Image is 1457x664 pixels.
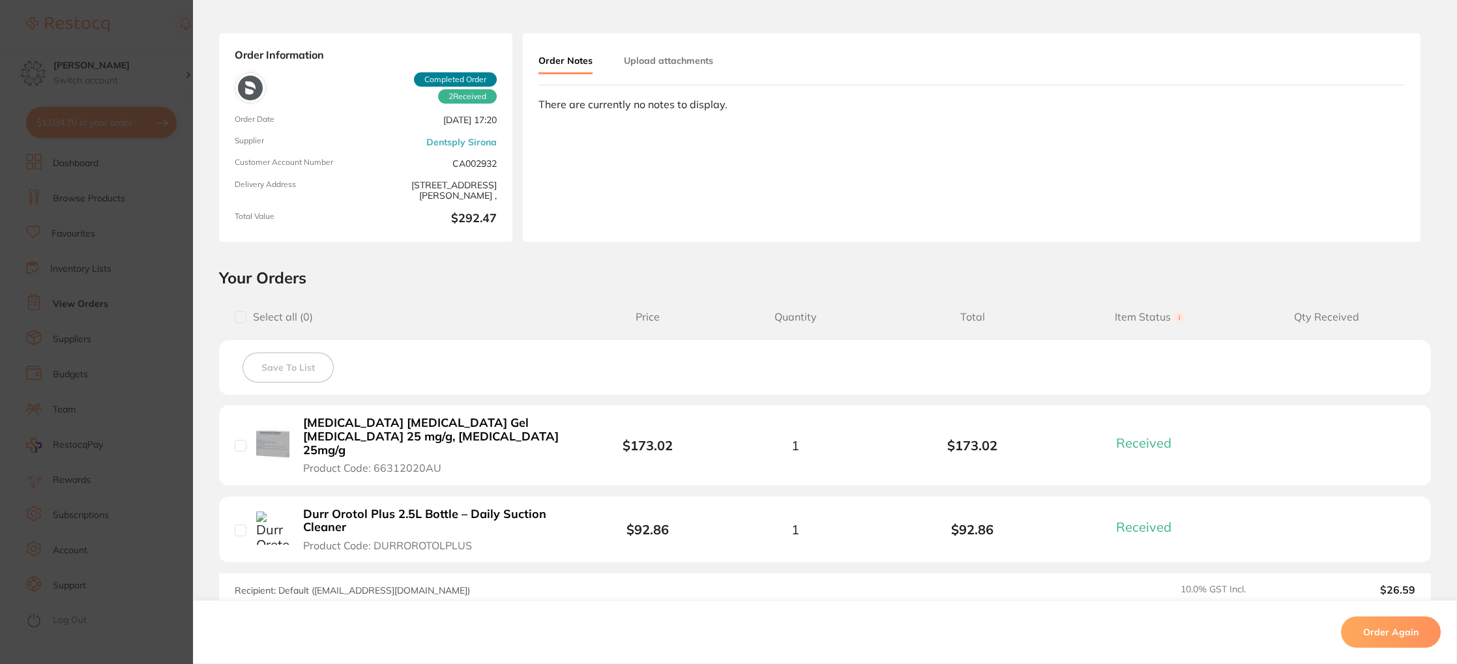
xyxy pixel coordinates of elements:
[1116,519,1171,535] span: Received
[538,49,593,74] button: Order Notes
[426,137,497,147] a: Dentsply Sirona
[884,311,1061,323] span: Total
[235,49,497,62] strong: Order Information
[371,115,497,126] span: [DATE] 17:20
[235,180,361,201] span: Delivery Address
[303,508,565,534] b: Durr Orotol Plus 2.5L Bottle – Daily Suction Cleaner
[303,540,472,551] span: Product Code: DURROROTOLPLUS
[884,438,1061,453] b: $173.02
[256,427,289,461] img: Oraqix Periodontal Gel Lignocaine 25 mg/g, Prilocaine 25mg/g
[299,416,569,474] button: [MEDICAL_DATA] [MEDICAL_DATA] Gel [MEDICAL_DATA] 25 mg/g, [MEDICAL_DATA] 25mg/g Product Code: 663...
[246,311,313,323] span: Select all ( 0 )
[414,72,497,87] span: Completed Order
[1112,435,1187,451] button: Received
[1061,311,1239,323] span: Item Status
[589,311,707,323] span: Price
[791,438,799,453] span: 1
[371,212,497,226] b: $292.47
[1112,519,1187,535] button: Received
[235,136,361,147] span: Supplier
[235,212,361,226] span: Total Value
[1303,584,1415,596] output: $26.59
[235,115,361,126] span: Order Date
[243,353,334,383] button: Save To List
[791,522,799,537] span: 1
[235,585,470,596] span: Recipient: Default ( [EMAIL_ADDRESS][DOMAIN_NAME] )
[303,416,565,457] b: [MEDICAL_DATA] [MEDICAL_DATA] Gel [MEDICAL_DATA] 25 mg/g, [MEDICAL_DATA] 25mg/g
[623,437,673,454] b: $173.02
[1116,435,1171,451] span: Received
[256,512,289,545] img: Durr Orotol Plus 2.5L Bottle – Daily Suction Cleaner
[299,507,569,553] button: Durr Orotol Plus 2.5L Bottle – Daily Suction Cleaner Product Code: DURROROTOLPLUS
[371,158,497,169] span: CA002932
[219,268,1431,287] h2: Your Orders
[1181,584,1293,596] span: 10.0 % GST Incl.
[1238,311,1415,323] span: Qty Received
[884,522,1061,537] b: $92.86
[371,180,497,201] span: [STREET_ADDRESS][PERSON_NAME] ,
[238,76,263,100] img: Dentsply Sirona
[624,49,713,72] button: Upload attachments
[626,521,669,538] b: $92.86
[235,158,361,169] span: Customer Account Number
[538,98,1405,110] div: There are currently no notes to display.
[303,462,441,474] span: Product Code: 66312020AU
[707,311,884,323] span: Quantity
[1341,616,1441,648] button: Order Again
[438,89,497,104] span: Received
